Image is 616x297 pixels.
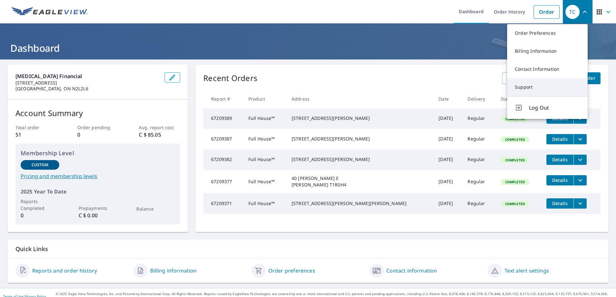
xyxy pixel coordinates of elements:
[203,193,243,214] td: 67209371
[573,134,587,144] button: filesDropdownBtn-67209387
[292,136,428,142] div: [STREET_ADDRESS][PERSON_NAME]
[243,108,286,129] td: Full House™
[203,89,243,108] th: Report #
[507,96,588,119] button: Log Out
[150,267,197,274] a: Billing information
[15,80,159,86] p: [STREET_ADDRESS]
[433,108,462,129] td: [DATE]
[550,136,570,142] span: Details
[386,267,437,274] a: Contact information
[139,131,180,139] p: C $ 85.05
[203,149,243,170] td: 67209382
[550,177,570,183] span: Details
[550,200,570,206] span: Details
[546,175,573,185] button: detailsBtn-67209377
[292,156,428,163] div: [STREET_ADDRESS][PERSON_NAME]
[77,131,119,139] p: 0
[243,89,286,108] th: Product
[546,155,573,165] button: detailsBtn-67209382
[462,108,495,129] td: Regular
[15,131,57,139] p: 51
[433,193,462,214] td: [DATE]
[136,205,175,212] p: Balance
[529,104,580,112] span: Log Out
[507,42,588,60] a: Billing Information
[501,117,529,121] span: Completed
[32,162,48,168] p: Custom
[507,78,588,96] a: Support
[79,212,117,219] p: C $ 0.00
[462,129,495,149] td: Regular
[79,205,117,212] p: Prepayments
[15,72,159,80] p: [MEDICAL_DATA] Financial
[546,134,573,144] button: detailsBtn-67209387
[203,108,243,129] td: 67209389
[8,41,608,55] h1: Dashboard
[546,198,573,209] button: detailsBtn-67209371
[501,137,529,142] span: Completed
[534,5,560,19] a: Order
[501,180,529,184] span: Completed
[550,157,570,163] span: Details
[243,170,286,193] td: Full House™
[507,24,588,42] a: Order Preferences
[243,129,286,149] td: Full House™
[505,267,549,274] a: Text alert settings
[462,89,495,108] th: Delivery
[573,198,587,209] button: filesDropdownBtn-67209371
[292,175,428,188] div: 40 [PERSON_NAME] E [PERSON_NAME] T1R0H4
[32,267,97,274] a: Reports and order history
[21,188,175,195] p: 2025 Year To Date
[292,115,428,122] div: [STREET_ADDRESS][PERSON_NAME]
[507,60,588,78] a: Contact Information
[462,193,495,214] td: Regular
[203,170,243,193] td: 67209377
[21,172,175,180] a: Pricing and membership levels
[139,124,180,131] p: Avg. report cost
[501,202,529,206] span: Completed
[15,124,57,131] p: Total order
[433,129,462,149] td: [DATE]
[292,200,428,207] div: [STREET_ADDRESS][PERSON_NAME][PERSON_NAME]
[15,245,601,253] p: Quick Links
[21,149,175,157] p: Membership Level
[565,5,580,19] div: TC
[21,198,59,212] p: Reports Completed
[462,170,495,193] td: Regular
[77,124,119,131] p: Order pending
[433,149,462,170] td: [DATE]
[243,193,286,214] td: Full House™
[433,170,462,193] td: [DATE]
[268,267,315,274] a: Order preferences
[502,72,548,84] a: View All Orders
[12,7,88,17] img: EV Logo
[286,89,433,108] th: Address
[15,86,159,92] p: [GEOGRAPHIC_DATA], ON N2L2L6
[501,158,529,162] span: Completed
[573,155,587,165] button: filesDropdownBtn-67209382
[203,129,243,149] td: 67209387
[15,107,180,119] p: Account Summary
[496,89,541,108] th: Status
[433,89,462,108] th: Date
[203,72,257,84] p: Recent Orders
[462,149,495,170] td: Regular
[243,149,286,170] td: Full House™
[21,212,59,219] p: 0
[573,175,587,185] button: filesDropdownBtn-67209377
